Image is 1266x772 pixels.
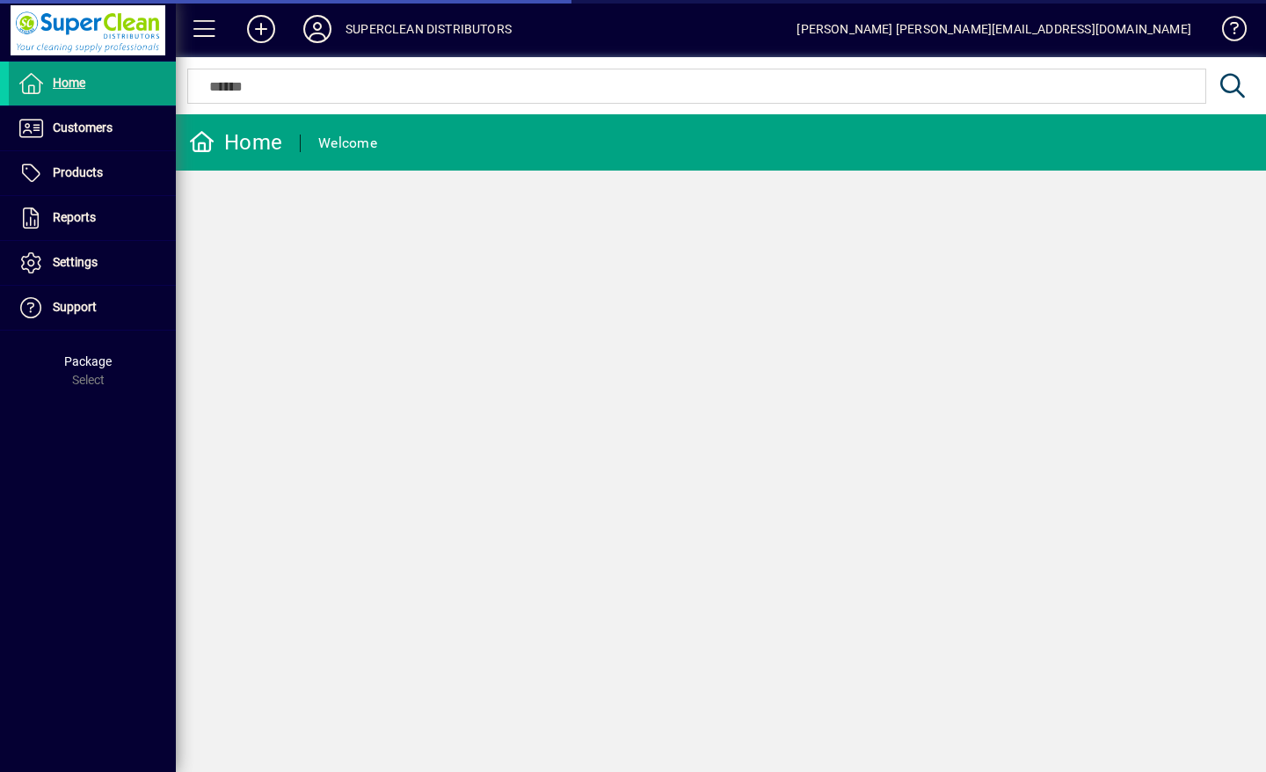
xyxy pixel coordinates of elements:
[53,210,96,224] span: Reports
[53,300,97,314] span: Support
[318,129,377,157] div: Welcome
[1209,4,1244,61] a: Knowledge Base
[189,128,282,157] div: Home
[53,120,113,135] span: Customers
[346,15,512,43] div: SUPERCLEAN DISTRIBUTORS
[53,165,103,179] span: Products
[9,241,176,285] a: Settings
[9,196,176,240] a: Reports
[53,255,98,269] span: Settings
[9,151,176,195] a: Products
[9,106,176,150] a: Customers
[233,13,289,45] button: Add
[797,15,1191,43] div: [PERSON_NAME] [PERSON_NAME][EMAIL_ADDRESS][DOMAIN_NAME]
[53,76,85,90] span: Home
[9,286,176,330] a: Support
[289,13,346,45] button: Profile
[64,354,112,368] span: Package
